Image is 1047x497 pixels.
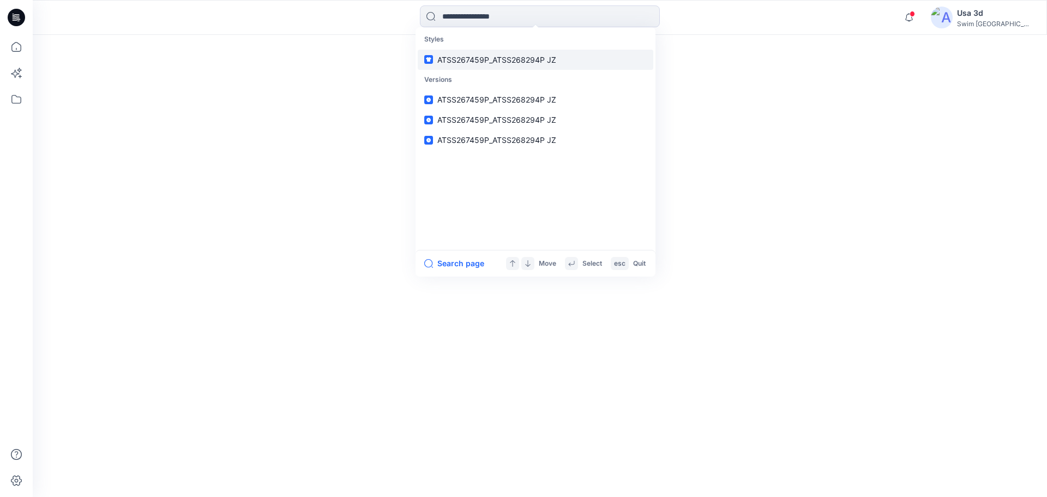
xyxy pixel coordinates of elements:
[418,110,653,130] a: ATSS267459P_ATSS268294P JZ
[931,7,953,28] img: avatar
[437,95,556,104] span: ATSS267459P_ATSS268294P JZ
[418,89,653,110] a: ATSS267459P_ATSS268294P JZ
[418,50,653,70] a: ATSS267459P_ATSS268294P JZ
[437,115,556,124] span: ATSS267459P_ATSS268294P JZ
[437,55,556,64] span: ATSS267459P_ATSS268294P JZ
[582,258,602,270] p: Select
[539,258,556,270] p: Move
[957,7,1033,20] div: Usa 3d
[633,258,646,270] p: Quit
[424,257,484,270] button: Search page
[418,29,653,50] p: Styles
[614,258,625,270] p: esc
[957,20,1033,28] div: Swim [GEOGRAPHIC_DATA]
[418,130,653,150] a: ATSS267459P_ATSS268294P JZ
[418,70,653,90] p: Versions
[437,135,556,145] span: ATSS267459P_ATSS268294P JZ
